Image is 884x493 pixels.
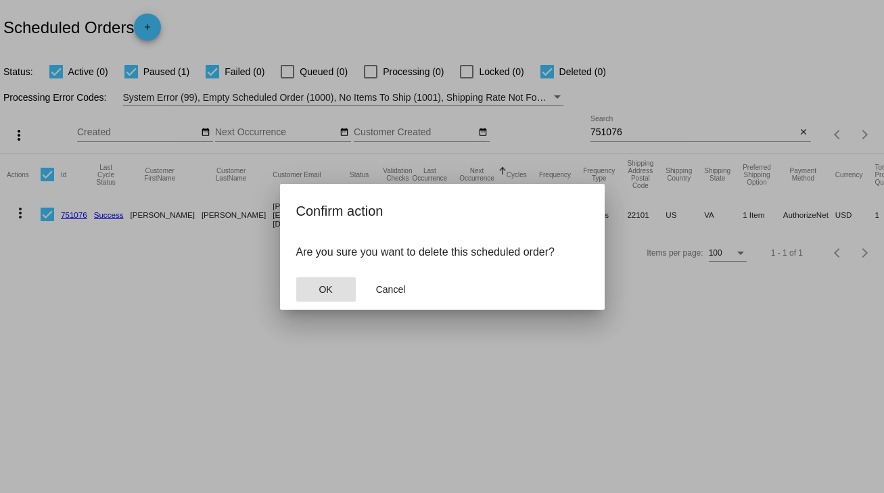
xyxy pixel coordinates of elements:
button: Close dialog [361,277,421,302]
p: Are you sure you want to delete this scheduled order? [296,246,588,258]
h2: Confirm action [296,200,588,222]
span: OK [319,284,332,295]
span: Cancel [376,284,406,295]
button: Close dialog [296,277,356,302]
